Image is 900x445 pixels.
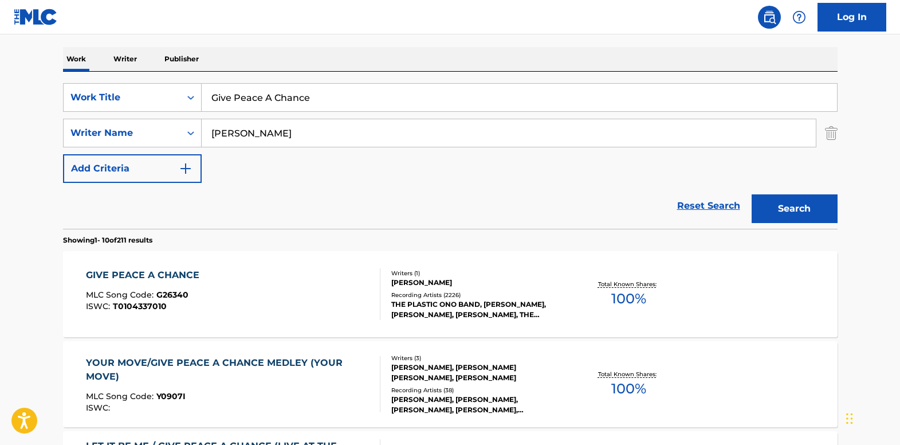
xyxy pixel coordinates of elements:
div: Writer Name [70,126,174,140]
img: help [792,10,806,24]
p: Total Known Shares: [598,280,659,288]
span: 100 % [611,378,646,399]
a: Log In [818,3,886,32]
span: T0104337010 [113,301,167,311]
button: Add Criteria [63,154,202,183]
a: Public Search [758,6,781,29]
span: Y0907I [156,391,186,401]
div: Writers ( 3 ) [391,354,564,362]
iframe: Chat Widget [843,390,900,445]
div: GIVE PEACE A CHANCE [86,268,205,282]
p: Publisher [161,47,202,71]
div: [PERSON_NAME], [PERSON_NAME], [PERSON_NAME], [PERSON_NAME], [PERSON_NAME] [391,395,564,415]
span: G26340 [156,290,188,300]
img: 9d2ae6d4665cec9f34b9.svg [179,162,192,175]
img: Delete Criterion [825,119,838,147]
div: [PERSON_NAME], [PERSON_NAME] [PERSON_NAME], [PERSON_NAME] [391,362,564,383]
button: Search [752,194,838,223]
div: Drag [846,401,853,436]
div: THE PLASTIC ONO BAND, [PERSON_NAME], [PERSON_NAME], [PERSON_NAME], THE PLASTIC ONO BAND, QUANDO [... [391,299,564,320]
span: ISWC : [86,403,113,413]
img: search [763,10,776,24]
div: YOUR MOVE/GIVE PEACE A CHANCE MEDLEY (YOUR MOVE) [86,356,371,384]
div: Recording Artists ( 38 ) [391,386,564,395]
div: [PERSON_NAME] [391,278,564,288]
p: Writer [110,47,140,71]
p: Work [63,47,89,71]
div: Help [788,6,811,29]
a: YOUR MOVE/GIVE PEACE A CHANCE MEDLEY (YOUR MOVE)MLC Song Code:Y0907IISWC:Writers (3)[PERSON_NAME]... [63,341,838,427]
a: GIVE PEACE A CHANCEMLC Song Code:G26340ISWC:T0104337010Writers (1)[PERSON_NAME]Recording Artists ... [63,251,838,337]
div: Writers ( 1 ) [391,269,564,278]
p: Total Known Shares: [598,370,659,378]
form: Search Form [63,83,838,229]
div: Recording Artists ( 2226 ) [391,291,564,299]
span: MLC Song Code : [86,391,156,401]
p: Showing 1 - 10 of 211 results [63,235,152,245]
span: 100 % [611,288,646,309]
div: Work Title [70,91,174,104]
span: ISWC : [86,301,113,311]
img: MLC Logo [14,9,58,25]
a: Reset Search [671,193,746,218]
span: MLC Song Code : [86,290,156,300]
